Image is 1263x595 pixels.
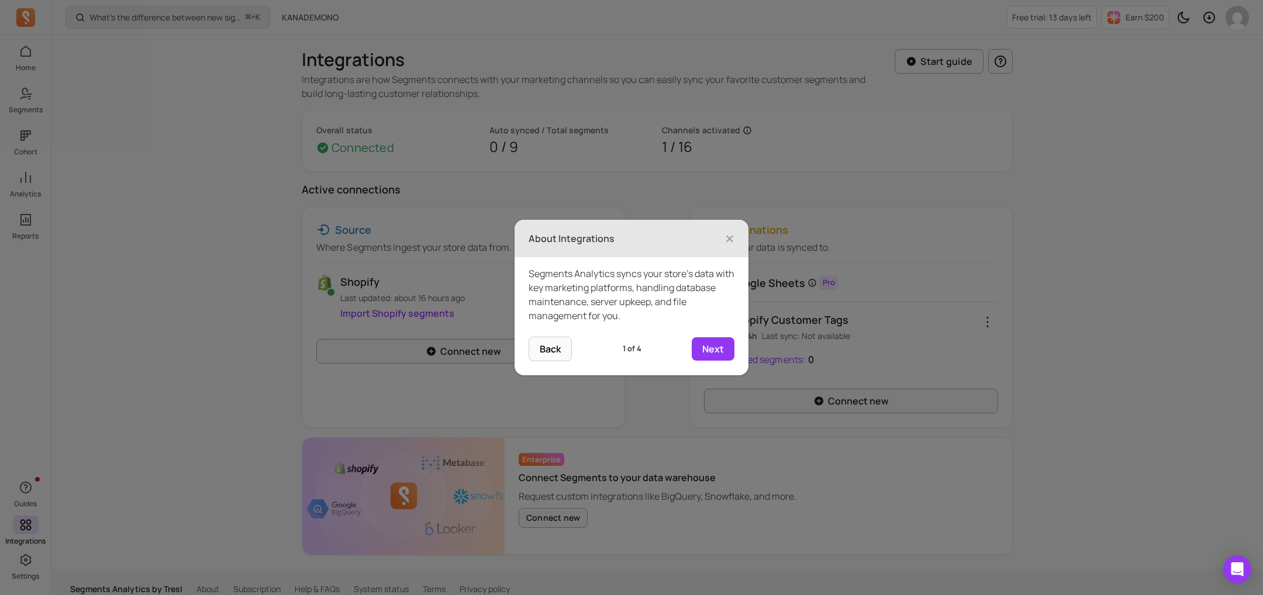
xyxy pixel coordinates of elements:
button: Close Tour [725,229,734,248]
span: 1 of 4 [623,343,641,354]
div: Segments Analytics syncs your store’s data with key marketing platforms, handling database mainte... [515,257,748,337]
button: Next [692,337,734,361]
h3: About Integrations [529,231,615,245]
span: × [725,226,734,251]
button: Back [529,337,572,361]
div: Open Intercom Messenger [1223,555,1251,583]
